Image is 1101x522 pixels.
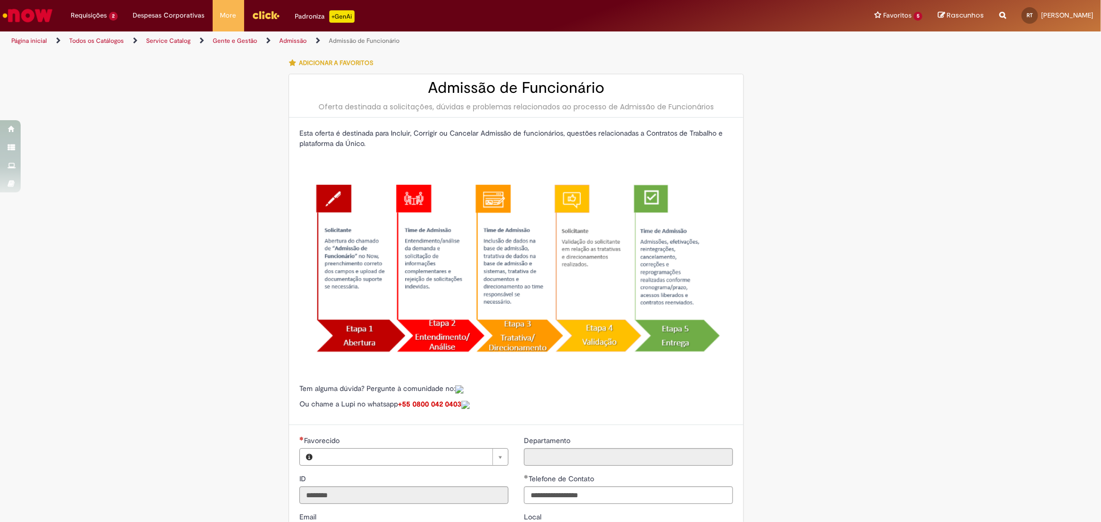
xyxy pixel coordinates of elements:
[1041,11,1093,20] span: [PERSON_NAME]
[71,10,107,21] span: Requisições
[318,449,508,465] a: Limpar campo Favorecido
[524,436,572,445] span: Somente leitura - Departamento
[299,102,733,112] div: Oferta destinada a solicitações, dúvidas e problemas relacionados ao processo de Admissão de Func...
[329,10,355,23] p: +GenAi
[213,37,257,45] a: Gente e Gestão
[299,512,318,522] label: Somente leitura - Email
[299,128,733,149] p: Esta oferta é destinada para Incluir, Corrigir ou Cancelar Admissão de funcionários, questões rel...
[455,384,464,393] a: Colabora
[524,512,544,521] span: Local
[461,401,470,409] img: sys_attachment.do
[914,12,922,21] span: 5
[938,11,984,21] a: Rascunhos
[524,448,733,466] input: Departamento
[220,10,236,21] span: More
[1,5,54,26] img: ServiceNow
[109,12,118,21] span: 2
[299,436,304,441] span: Necessários
[1027,12,1033,19] span: RT
[299,399,733,409] p: Ou chame a Lupi no whatsapp
[299,383,733,394] p: Tem alguma dúvida? Pergunte à comunidade no:
[299,59,373,67] span: Adicionar a Favoritos
[329,37,400,45] a: Admissão de Funcionário
[304,436,342,445] span: Necessários - Favorecido
[252,7,280,23] img: click_logo_yellow_360x200.png
[299,486,508,504] input: ID
[279,37,307,45] a: Admissão
[524,435,572,446] label: Somente leitura - Departamento
[11,37,47,45] a: Página inicial
[69,37,124,45] a: Todos os Catálogos
[398,399,470,409] a: +55 0800 042 0403
[529,474,596,483] span: Telefone de Contato
[299,512,318,521] span: Somente leitura - Email
[133,10,205,21] span: Despesas Corporativas
[146,37,190,45] a: Service Catalog
[947,10,984,20] span: Rascunhos
[455,385,464,394] img: sys_attachment.do
[299,79,733,96] h2: Admissão de Funcionário
[289,52,379,74] button: Adicionar a Favoritos
[8,31,726,51] ul: Trilhas de página
[524,486,733,504] input: Telefone de Contato
[524,475,529,479] span: Obrigatório Preenchido
[295,10,355,23] div: Padroniza
[299,474,308,484] label: Somente leitura - ID
[883,10,912,21] span: Favoritos
[300,449,318,465] button: Favorecido, Visualizar este registro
